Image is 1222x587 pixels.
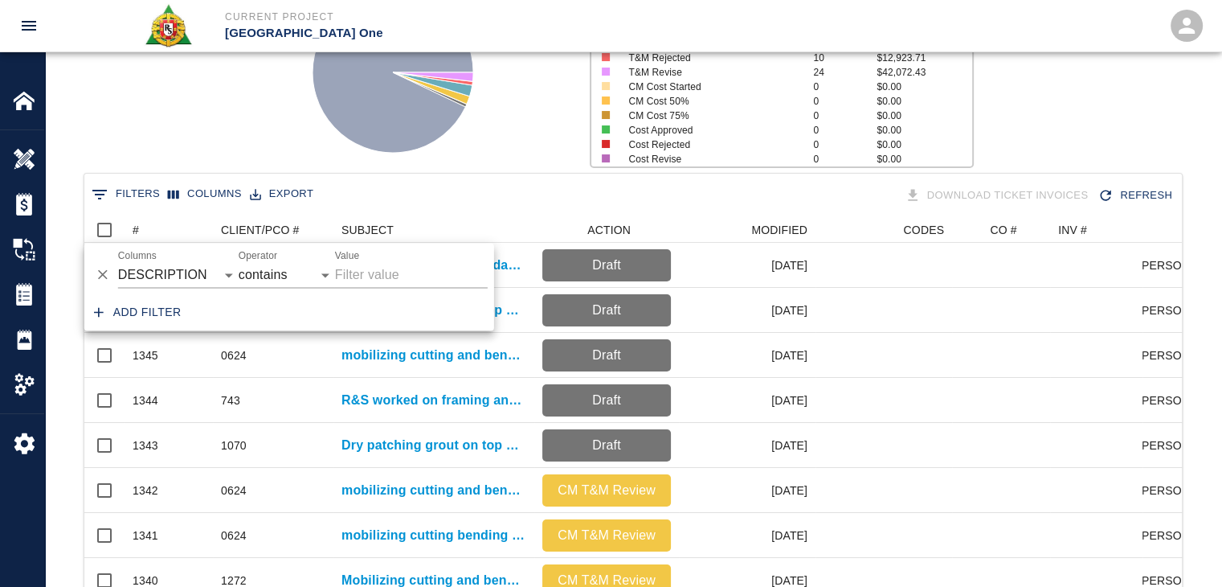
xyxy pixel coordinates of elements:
p: 0 [813,94,877,109]
div: ACTION [587,217,631,243]
div: CODES [903,217,944,243]
button: Select columns [164,182,246,207]
p: 24 [813,65,877,80]
p: Draft [549,346,664,365]
p: Draft [549,391,664,410]
div: Tickets download in groups of 15 [901,182,1095,210]
button: Show filters [88,182,164,207]
label: Columns [118,248,157,262]
a: mobilizing cutting and bending rebar for gate #12 stairway leave out infill level #2.5 level #3 a... [341,346,526,365]
img: Roger & Sons Concrete [144,3,193,48]
div: CLIENT/PCO # [213,217,333,243]
div: 0624 [221,527,247,544]
p: Cost Revise [628,152,795,166]
p: Current Project [225,10,698,24]
div: INV # [1050,217,1142,243]
div: Refresh the list [1094,182,1179,210]
p: Draft [549,436,664,455]
iframe: Chat Widget [1142,510,1222,587]
a: R&S worked on framing and pouring drains Level #3 F2... [341,391,526,410]
p: Draft [549,301,664,320]
p: $0.00 [877,152,971,166]
p: $0.00 [877,94,971,109]
div: [DATE] [679,378,815,423]
button: Delete [91,263,115,287]
div: [DATE] [679,513,815,558]
div: 0624 [221,482,247,499]
div: [DATE] [679,333,815,378]
div: MODIFIED [679,217,815,243]
button: Export [246,182,317,207]
p: $0.00 [877,138,971,152]
p: [GEOGRAPHIC_DATA] One [225,24,698,43]
div: CLIENT/PCO # [221,217,300,243]
div: ACTION [534,217,679,243]
div: [DATE] [679,468,815,513]
div: 1342 [133,482,158,499]
div: 1343 [133,437,158,454]
p: Draft [549,256,664,275]
p: 0 [813,109,877,123]
p: 0 [813,152,877,166]
p: 0 [813,123,877,138]
div: 1345 [133,347,158,363]
p: $42,072.43 [877,65,971,80]
div: MODIFIED [751,217,807,243]
div: CO # [952,217,1050,243]
button: open drawer [10,6,48,45]
p: CM Cost 75% [628,109,795,123]
div: # [133,217,139,243]
p: Cost Rejected [628,138,795,152]
div: SUBJECT [341,217,394,243]
p: $12,923.71 [877,51,971,65]
div: INV # [1058,217,1087,243]
div: [DATE] [679,423,815,468]
p: $0.00 [877,109,971,123]
input: Filter value [335,262,488,288]
label: Operator [239,248,277,262]
a: mobilizing cutting and bending gate #12 stairway level #2.0. [341,481,526,500]
p: 0 [813,138,877,152]
div: CODES [815,217,952,243]
div: CO # [990,217,1016,243]
div: # [125,217,213,243]
div: [DATE] [679,288,815,333]
p: $0.00 [877,80,971,94]
div: [DATE] [679,243,815,288]
button: Refresh [1094,182,1179,210]
p: 0 [813,80,877,94]
div: 1344 [133,392,158,408]
p: Cost Approved [628,123,795,138]
p: CM T&M Review [549,526,664,545]
p: CM Cost Started [628,80,795,94]
a: Dry patching grout on top of beams for Column line D/13 [341,436,526,455]
p: 10 [813,51,877,65]
div: 1341 [133,527,158,544]
p: $0.00 [877,123,971,138]
p: CM T&M Review [549,481,664,500]
p: T&M Revise [628,65,795,80]
p: CM Cost 50% [628,94,795,109]
a: mobilizing cutting bending chipping and drilling gate #12 stairway infill level #1.5. [341,526,526,545]
label: Value [335,248,359,262]
p: T&M Rejected [628,51,795,65]
div: 1070 [221,437,247,454]
div: 743 [221,392,240,408]
div: SUBJECT [333,217,534,243]
button: Add filter [88,298,188,327]
div: 0624 [221,347,247,363]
